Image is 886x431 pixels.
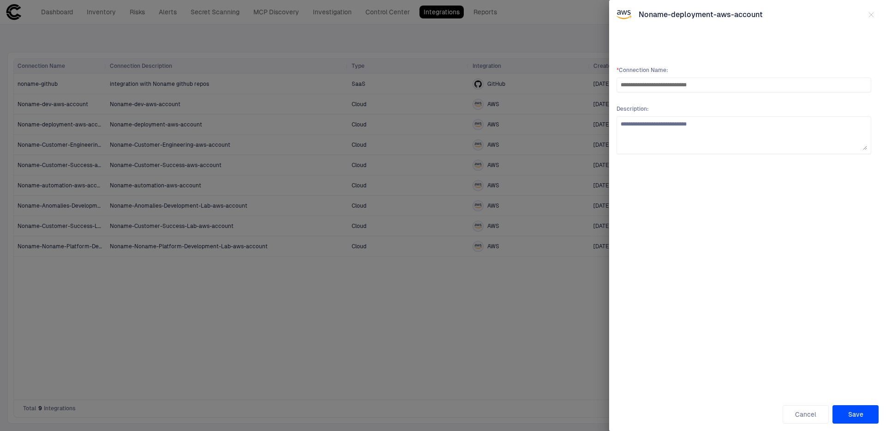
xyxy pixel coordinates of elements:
[617,105,871,113] span: Description :
[639,10,763,19] span: Noname-deployment-aws-account
[617,66,871,74] span: Connection Name :
[783,405,829,424] button: Cancel
[832,405,879,424] button: Save
[617,7,631,22] div: AWS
